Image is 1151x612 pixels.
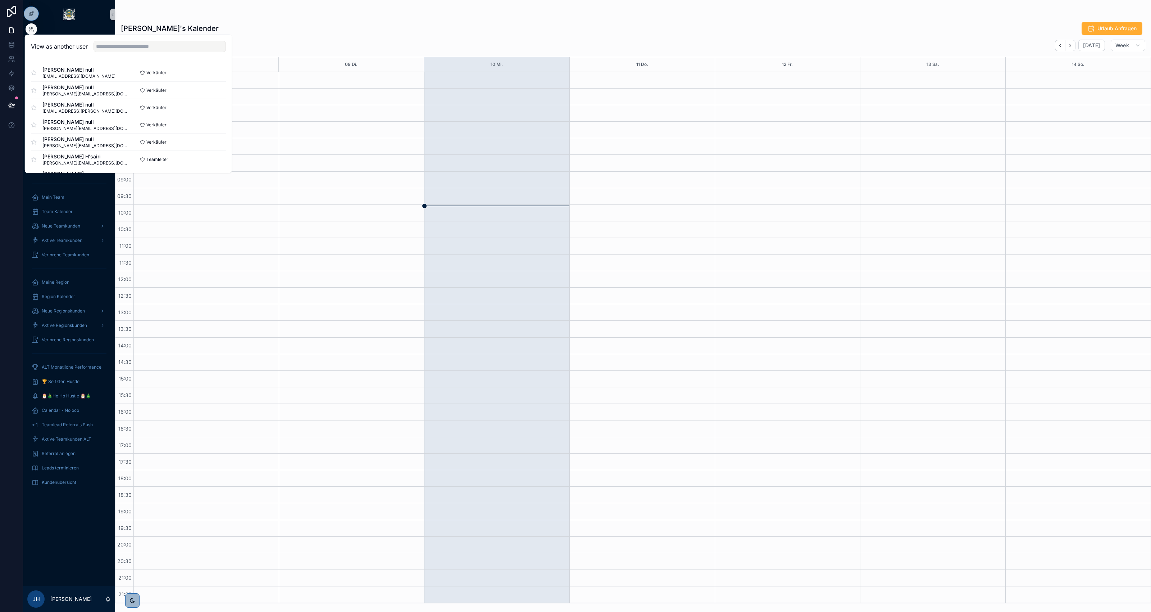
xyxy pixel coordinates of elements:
[42,209,73,215] span: Team Kalender
[27,234,111,247] a: Aktive Teamkunden
[118,243,133,249] span: 11:00
[27,361,111,374] a: ALT Monatliche Performance
[42,84,128,91] span: [PERSON_NAME] null
[1083,42,1100,49] span: [DATE]
[42,108,128,114] span: [EMAIL_ADDRESS][PERSON_NAME][DOMAIN_NAME]
[146,157,168,162] span: Teamleiter
[50,595,92,603] p: [PERSON_NAME]
[146,122,167,128] span: Verkäufer
[42,465,79,471] span: Leads terminieren
[42,143,128,149] span: [PERSON_NAME][EMAIL_ADDRESS][DOMAIN_NAME]
[1078,40,1105,51] button: [DATE]
[117,459,133,465] span: 17:30
[27,290,111,303] a: Region Kalender
[117,442,133,448] span: 17:00
[27,390,111,402] a: 🎅🎄Ho Ho Hustle 🎅🎄
[27,205,111,218] a: Team Kalender
[42,238,82,243] span: Aktive Teamkunden
[491,57,503,72] button: 10 Mi.
[42,170,128,177] span: [PERSON_NAME]
[42,364,101,370] span: ALT Monatliche Performance
[1097,25,1137,32] span: Urlaub Anfragen
[115,541,133,548] span: 20:00
[146,70,167,76] span: Verkäufer
[27,333,111,346] a: Verlorene Regionskunden
[117,309,133,315] span: 13:00
[42,379,79,384] span: 🏆 Self Gen Hustle
[42,223,80,229] span: Neue Teamkunden
[1055,40,1065,51] button: Back
[27,375,111,388] a: 🏆 Self Gen Hustle
[42,408,79,413] span: Calendar - Noloco
[115,193,133,199] span: 09:30
[115,176,133,183] span: 09:00
[42,252,89,258] span: Verlorene Teamkunden
[42,323,87,328] span: Aktive Regionskunden
[27,418,111,431] a: Teamlead Referrals Push
[42,126,128,131] span: [PERSON_NAME][EMAIL_ADDRESS][DOMAIN_NAME]
[42,101,128,108] span: [PERSON_NAME] null
[42,91,128,97] span: [PERSON_NAME][EMAIL_ADDRESS][DOMAIN_NAME]
[117,276,133,282] span: 12:00
[1115,42,1129,49] span: Week
[117,359,133,365] span: 14:30
[32,595,40,603] span: JH
[118,260,133,266] span: 11:30
[42,279,69,285] span: Meine Region
[146,105,167,111] span: Verkäufer
[115,558,133,564] span: 20:30
[146,139,167,145] span: Verkäufer
[117,525,133,531] span: 19:30
[146,87,167,93] span: Verkäufer
[117,226,133,232] span: 10:30
[117,342,133,348] span: 14:00
[27,191,111,204] a: Mein Team
[42,66,115,73] span: [PERSON_NAME] null
[117,409,133,415] span: 16:00
[117,326,133,332] span: 13:30
[42,118,128,126] span: [PERSON_NAME] null
[42,393,91,399] span: 🎅🎄Ho Ho Hustle 🎅🎄
[117,392,133,398] span: 15:30
[31,42,88,51] h2: View as another user
[42,73,115,79] span: [EMAIL_ADDRESS][DOMAIN_NAME]
[27,34,111,47] a: Noloco Tickets 2.0
[1072,57,1084,72] button: 14 So.
[117,591,133,597] span: 21:30
[117,508,133,514] span: 19:00
[1065,40,1075,51] button: Next
[42,422,93,428] span: Teamlead Referrals Push
[27,319,111,332] a: Aktive Regionskunden
[117,492,133,498] span: 18:30
[42,136,128,143] span: [PERSON_NAME] null
[27,462,111,474] a: Leads terminieren
[42,337,94,343] span: Verlorene Regionskunden
[42,451,76,456] span: Referral anlegen
[27,276,111,289] a: Meine Region
[121,23,219,33] h1: [PERSON_NAME]'s Kalender
[927,57,939,72] button: 13 Sa.
[27,476,111,489] a: Kundenübersicht
[63,9,75,20] img: App logo
[782,57,793,72] button: 12 Fr.
[117,375,133,382] span: 15:00
[117,426,133,432] span: 16:30
[27,220,111,233] a: Neue Teamkunden
[117,475,133,481] span: 18:00
[27,248,111,261] a: Verlorene Teamkunden
[636,57,648,72] button: 11 Do.
[27,404,111,417] a: Calendar - Noloco
[42,160,128,166] span: [PERSON_NAME][EMAIL_ADDRESS][DOMAIN_NAME]
[27,305,111,318] a: Neue Regionskunden
[117,293,133,299] span: 12:30
[42,308,85,314] span: Neue Regionskunden
[23,29,115,498] div: scrollable content
[1111,40,1145,51] button: Week
[345,57,358,72] button: 09 Di.
[42,436,91,442] span: Aktive Teamkunden ALT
